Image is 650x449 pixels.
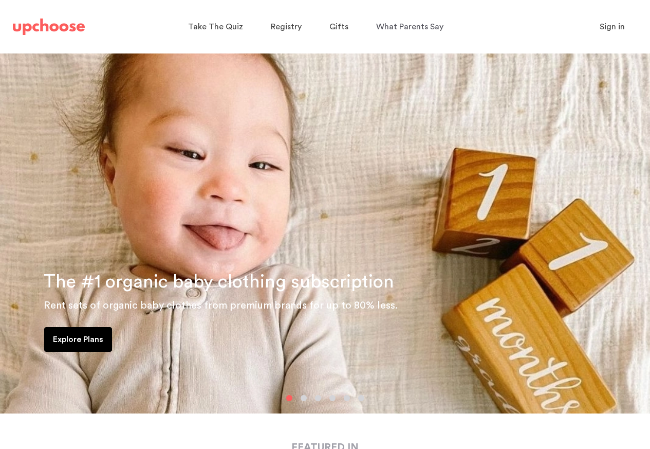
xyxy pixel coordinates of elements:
[44,327,112,352] a: Explore Plans
[13,19,85,35] img: UpChoose
[376,17,447,37] a: What Parents Say
[271,23,302,31] span: Registry
[600,23,625,31] span: Sign in
[376,23,443,31] span: What Parents Say
[13,16,85,38] a: UpChoose
[53,333,103,346] p: Explore Plans
[188,17,246,37] a: Take The Quiz
[44,297,638,314] p: Rent sets of organic baby clothes from premium brands for up to 80% less.
[329,23,348,31] span: Gifts
[329,17,351,37] a: Gifts
[271,17,305,37] a: Registry
[44,273,394,291] span: The #1 organic baby clothing subscription
[587,16,638,37] button: Sign in
[188,23,243,31] span: Take The Quiz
